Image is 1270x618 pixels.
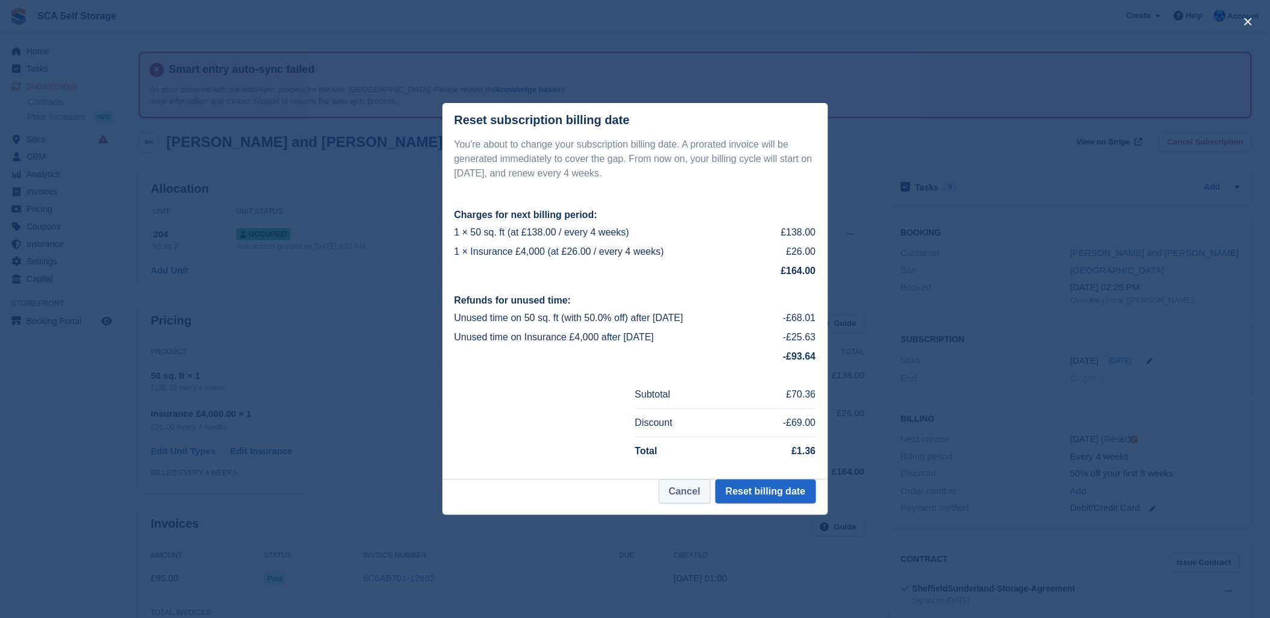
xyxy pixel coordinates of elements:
strong: Total [635,446,658,456]
td: £138.00 [764,223,816,242]
td: £70.36 [732,381,816,408]
td: Unused time on 50 sq. ft (with 50.0% off) after [DATE] [454,308,771,328]
button: Cancel [659,479,711,504]
td: Subtotal [635,381,732,408]
td: Discount [635,409,732,437]
strong: £164.00 [781,266,816,276]
div: Reset subscription billing date [454,113,630,127]
td: Unused time on Insurance £4,000 after [DATE] [454,328,771,347]
h2: Charges for next billing period: [454,210,816,220]
p: You're about to change your subscription billing date. A prorated invoice will be generated immed... [454,137,816,181]
strong: -£93.64 [783,351,816,361]
td: -£25.63 [771,328,816,347]
td: 1 × 50 sq. ft (at £138.00 / every 4 weeks) [454,223,765,242]
button: close [1239,12,1258,31]
td: -£68.01 [771,308,816,328]
td: £26.00 [764,242,816,261]
td: -£69.00 [732,409,816,437]
td: 1 × Insurance £4,000 (at £26.00 / every 4 weeks) [454,242,765,261]
strong: £1.36 [791,446,816,456]
button: Reset billing date [715,479,816,504]
h2: Refunds for unused time: [454,295,816,306]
